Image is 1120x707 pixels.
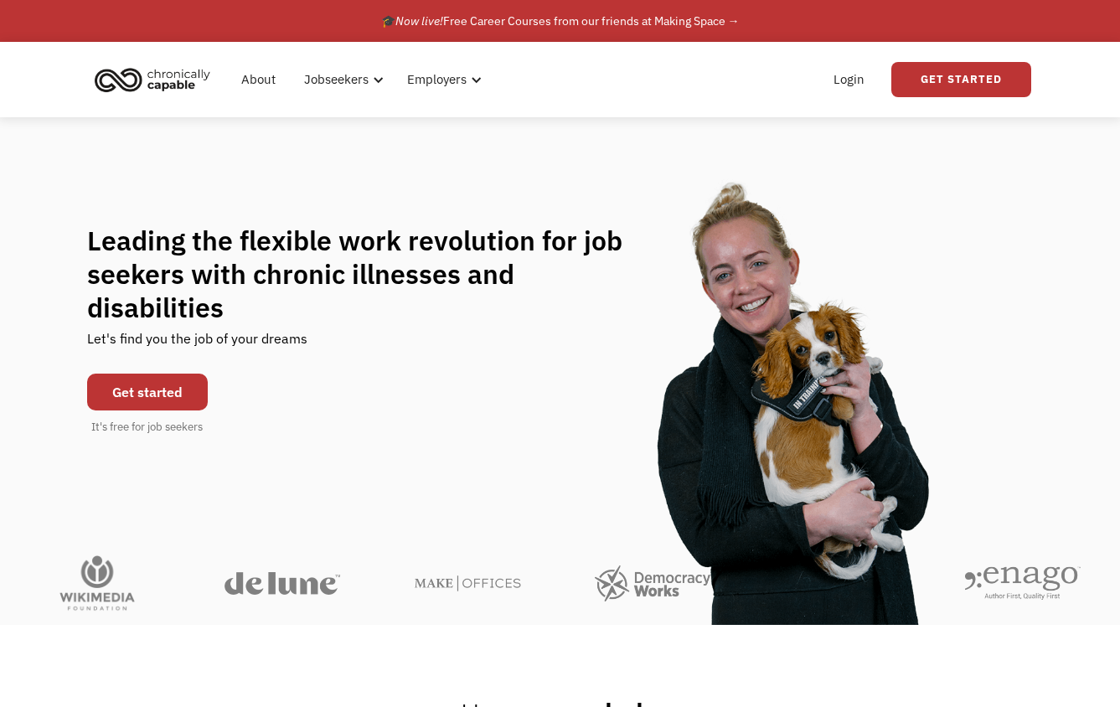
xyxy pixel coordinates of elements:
[87,324,307,365] div: Let's find you the job of your dreams
[891,62,1031,97] a: Get Started
[91,419,203,436] div: It's free for job seekers
[87,374,208,410] a: Get started
[87,224,655,324] h1: Leading the flexible work revolution for job seekers with chronic illnesses and disabilities
[381,11,740,31] div: 🎓 Free Career Courses from our friends at Making Space →
[823,53,875,106] a: Login
[90,61,215,98] img: Chronically Capable logo
[231,53,286,106] a: About
[407,70,467,90] div: Employers
[304,70,369,90] div: Jobseekers
[294,53,389,106] div: Jobseekers
[395,13,443,28] em: Now live!
[90,61,223,98] a: home
[397,53,487,106] div: Employers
